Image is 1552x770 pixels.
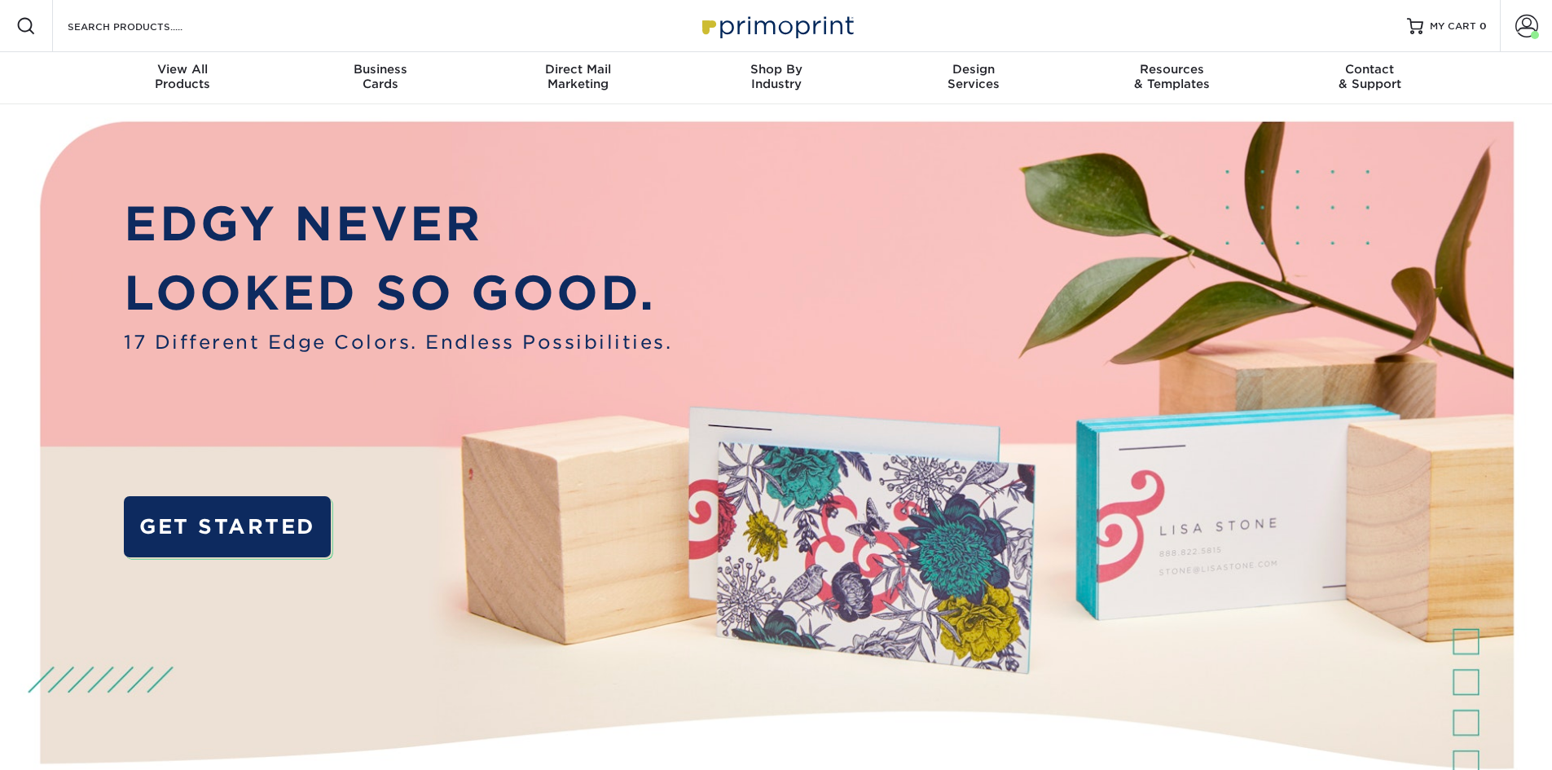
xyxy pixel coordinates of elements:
p: EDGY NEVER [124,189,672,259]
p: LOOKED SO GOOD. [124,258,672,328]
div: Marketing [479,62,677,91]
span: 0 [1479,20,1487,32]
span: 17 Different Edge Colors. Endless Possibilities. [124,328,672,356]
div: Cards [281,62,479,91]
div: Services [875,62,1073,91]
a: Shop ByIndustry [677,52,875,104]
span: Shop By [677,62,875,77]
a: Contact& Support [1271,52,1469,104]
span: Business [281,62,479,77]
div: & Support [1271,62,1469,91]
span: MY CART [1430,20,1476,33]
span: Resources [1073,62,1271,77]
a: Resources& Templates [1073,52,1271,104]
span: View All [84,62,282,77]
div: Industry [677,62,875,91]
span: Design [875,62,1073,77]
input: SEARCH PRODUCTS..... [66,16,225,36]
span: Direct Mail [479,62,677,77]
a: GET STARTED [124,496,330,557]
a: View AllProducts [84,52,282,104]
div: & Templates [1073,62,1271,91]
a: DesignServices [875,52,1073,104]
div: Products [84,62,282,91]
img: Primoprint [695,8,858,43]
a: Direct MailMarketing [479,52,677,104]
a: BusinessCards [281,52,479,104]
span: Contact [1271,62,1469,77]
